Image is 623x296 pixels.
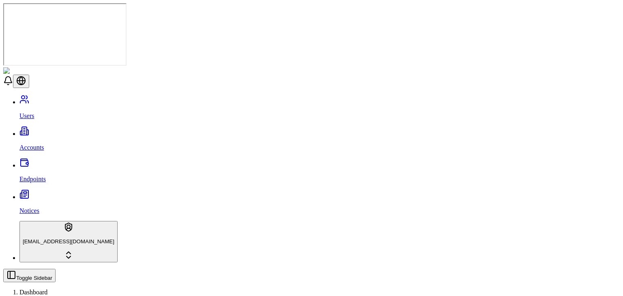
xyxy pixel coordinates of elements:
[16,275,52,281] span: Toggle Sidebar
[19,193,620,214] a: Notices
[23,238,114,245] p: [EMAIL_ADDRESS][DOMAIN_NAME]
[19,289,47,296] a: Dashboard
[19,99,620,120] a: Users
[19,162,620,183] a: Endpoints
[19,176,620,183] p: Endpoints
[19,221,118,262] button: [EMAIL_ADDRESS][DOMAIN_NAME]
[3,269,56,282] button: Toggle Sidebar
[19,130,620,151] a: Accounts
[19,207,620,214] p: Notices
[19,112,620,120] p: Users
[3,67,52,75] img: ShieldPay Logo
[19,144,620,151] p: Accounts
